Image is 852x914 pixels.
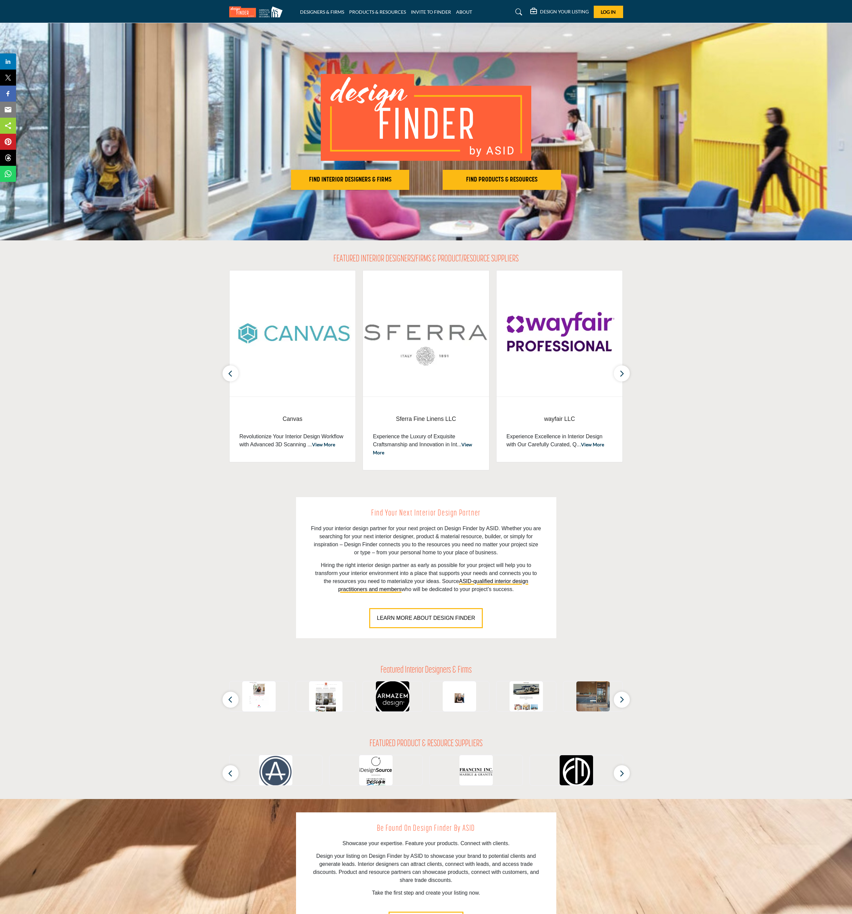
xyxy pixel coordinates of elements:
p: Showcase your expertise. Feature your products. Connect with clients. [311,839,541,847]
span: Sferra Fine Linens LLC [373,415,479,423]
img: image [321,74,531,161]
a: Canvas [240,410,346,428]
button: Log In [594,6,623,18]
img: Interior Anthology [309,681,342,715]
a: Sferra Fine Linens LLC [373,410,479,428]
a: wayfair LLC [507,410,613,428]
div: DESIGN YOUR LISTING [530,8,589,16]
img: Valarie Mina [242,681,276,715]
img: Canvas [230,270,356,396]
a: Search [509,7,527,17]
h2: Find Your Next Interior Design Partner [311,507,541,520]
img: Fordham Marble Company [560,755,593,789]
p: Revolutionize Your Interior Design Workflow with Advanced 3D Scanning ... [240,433,346,449]
a: DESIGNERS & FIRMS [300,9,344,15]
a: ABOUT [456,9,472,15]
button: FIND PRODUCTS & RESOURCES [443,170,561,190]
h2: FEATURED PRODUCT & RESOURCE SUPPLIERS [370,738,482,750]
img: Francini Incorporated [459,755,493,789]
p: Find your interior design partner for your next project on Design Finder by ASID. Whether you are... [311,525,541,557]
img: AROS [259,755,292,789]
img: iDesignSource.com by International Design Source [359,755,393,789]
p: Design your listing on Design Finder by ASID to showcase your brand to potential clients and gene... [311,852,541,884]
a: PRODUCTS & RESOURCES [349,9,406,15]
img: Adrienne Morgan [443,681,476,715]
h2: FIND PRODUCTS & RESOURCES [445,176,559,184]
img: wayfair LLC [496,270,623,396]
p: Experience Excellence in Interior Design with Our Carefully Curated, Q... [507,433,613,449]
p: Take the first step and create your listing now. [311,889,541,897]
p: Experience the Luxury of Exquisite Craftsmanship and Innovation in Int... [373,433,479,457]
h2: Be Found on Design Finder by ASID [311,822,541,835]
img: Mise en Place Design [576,681,610,715]
a: INVITE TO FINDER [411,9,451,15]
span: Log In [601,9,616,15]
img: Studio Ad [376,681,409,715]
a: View More [373,442,472,455]
span: LEARN MORE ABOUT DESIGN FINDER [377,615,475,621]
img: Sferra Fine Linens LLC [363,270,489,396]
img: Site Logo [229,6,286,17]
h2: FIND INTERIOR DESIGNERS & FIRMS [293,176,407,184]
p: Hiring the right interior design partner as early as possible for your project will help you to t... [311,561,541,593]
span: wayfair LLC [507,415,613,423]
button: LEARN MORE ABOUT DESIGN FINDER [369,608,483,628]
img: AMDLUX [510,681,543,715]
h2: FEATURED INTERIOR DESIGNERS/FIRMS & PRODUCT/RESOURCE SUPPLIERS [333,254,519,265]
a: View More [312,442,335,447]
h2: Featured Interior Designers & Firms [381,665,472,676]
a: View More [581,442,604,447]
span: Canvas [240,415,346,423]
h5: DESIGN YOUR LISTING [540,9,589,15]
a: ASID-qualified interior design practitioners and members [338,578,528,592]
button: FIND INTERIOR DESIGNERS & FIRMS [291,170,409,190]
